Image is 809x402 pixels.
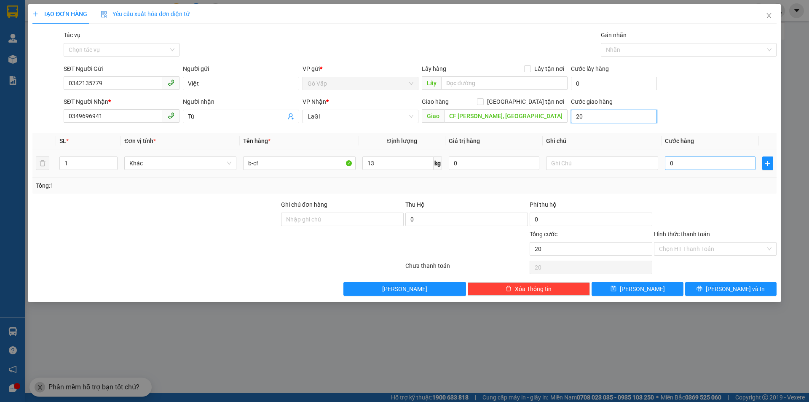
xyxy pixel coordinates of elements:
[515,284,552,294] span: Xóa Thông tin
[620,284,665,294] span: [PERSON_NAME]
[696,286,702,292] span: printer
[183,97,299,106] div: Người nhận
[444,109,568,123] input: Dọc đường
[303,98,326,105] span: VP Nhận
[422,65,446,72] span: Lấy hàng
[32,11,87,17] span: TẠO ĐƠN HÀNG
[592,282,683,296] button: save[PERSON_NAME]
[543,133,662,149] th: Ghi chú
[441,76,568,90] input: Dọc đường
[434,156,442,170] span: kg
[654,231,710,237] label: Hình thức thanh toán
[303,64,418,73] div: VP gửi
[422,109,444,123] span: Giao
[766,12,772,19] span: close
[571,77,657,90] input: Cước lấy hàng
[404,261,529,276] div: Chưa thanh toán
[468,282,590,296] button: deleteXóa Thông tin
[762,156,773,170] button: plus
[243,156,355,170] input: VD: Bàn, Ghế
[571,98,613,105] label: Cước giao hàng
[183,64,299,73] div: Người gửi
[168,112,174,119] span: phone
[64,97,179,106] div: SĐT Người Nhận
[287,113,294,120] span: user-add
[36,181,312,190] div: Tổng: 1
[484,97,568,106] span: [GEOGRAPHIC_DATA] tận nơi
[281,213,404,226] input: Ghi chú đơn hàng
[36,156,49,170] button: delete
[281,201,327,208] label: Ghi chú đơn hàng
[531,64,568,73] span: Lấy tận nơi
[59,138,66,144] span: SL
[168,79,174,86] span: phone
[101,11,107,18] img: icon
[685,282,777,296] button: printer[PERSON_NAME] và In
[422,76,441,90] span: Lấy
[387,138,417,144] span: Định lượng
[611,286,616,292] span: save
[124,138,156,144] span: Đơn vị tính
[308,110,413,123] span: LaGi
[530,231,557,237] span: Tổng cước
[243,138,271,144] span: Tên hàng
[601,32,627,38] label: Gán nhãn
[129,157,231,170] span: Khác
[343,282,466,296] button: [PERSON_NAME]
[308,77,413,90] span: Gò Vấp
[405,201,425,208] span: Thu Hộ
[571,110,657,123] input: Cước giao hàng
[449,138,480,144] span: Giá trị hàng
[64,64,179,73] div: SĐT Người Gửi
[101,11,190,17] span: Yêu cầu xuất hóa đơn điện tử
[571,65,609,72] label: Cước lấy hàng
[382,284,427,294] span: [PERSON_NAME]
[757,4,781,28] button: Close
[763,160,773,167] span: plus
[449,156,539,170] input: 0
[506,286,512,292] span: delete
[422,98,449,105] span: Giao hàng
[706,284,765,294] span: [PERSON_NAME] và In
[546,156,658,170] input: Ghi Chú
[32,11,38,17] span: plus
[64,32,80,38] label: Tác vụ
[530,200,652,213] div: Phí thu hộ
[665,138,694,144] span: Cước hàng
